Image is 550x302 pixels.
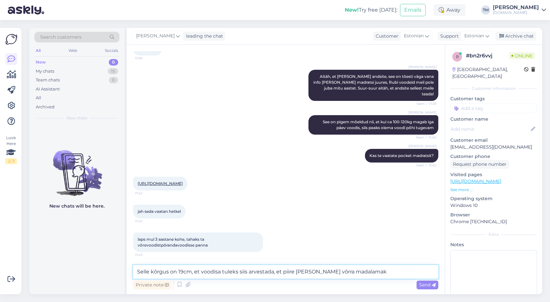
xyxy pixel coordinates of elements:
div: AI Assistant [36,86,60,92]
span: laps mul 3 aastane kohe, tahaks ta võrevoodistpõrandavoodisse panna [138,237,208,248]
div: Try free [DATE]: [345,6,397,14]
button: Emails [400,4,426,16]
textarea: Selle kõrgus on 19cm, et voodisa tuleks siis arvestada, et piire [PERSON_NAME] võrra madalamak [133,265,438,279]
p: Customer name [450,116,537,123]
div: 2 / 3 [5,158,17,164]
div: All [36,95,41,101]
input: Add a tag [450,103,537,113]
div: Look Here [5,135,17,164]
div: Request phone number [450,160,509,169]
span: 11:39 [135,56,159,61]
p: [EMAIL_ADDRESS][DOMAIN_NAME] [450,144,537,151]
p: Customer phone [450,153,537,160]
div: New [36,59,46,66]
span: [PERSON_NAME] [408,144,436,149]
div: 0 [109,77,118,83]
span: [PERSON_NAME] [136,32,175,40]
span: Search customers [40,34,81,41]
span: b [456,54,459,59]
span: Seen ✓ 11:39 [412,101,436,106]
span: See on pigem mõeldud nii, et kui ca 100-120kg magab iga päev voodis, siis peaks olema voodi põhi ... [323,119,435,130]
span: 11:42 [135,191,159,196]
span: 11:42 [135,219,159,223]
div: Archive chat [495,32,536,41]
p: See more ... [450,187,537,193]
div: Customer [373,33,398,40]
img: Askly Logo [5,33,18,45]
div: 0 [109,59,118,66]
a: [URL][DOMAIN_NAME] [138,181,183,186]
span: Aitäh, et [PERSON_NAME] andsite, see on tõesti väga vana info [PERSON_NAME] madratsi juures, Rubi... [313,74,435,96]
div: Away [433,4,466,16]
div: Web [67,46,79,55]
img: No chats [29,139,125,197]
input: Add name [451,126,530,133]
p: New chats will be here. [49,203,105,210]
div: Support [438,33,459,40]
p: Windows 10 [450,202,537,209]
div: Archived [36,104,55,110]
div: leading the chat [183,33,223,40]
div: Team chats [36,77,60,83]
span: New chats [67,115,87,121]
a: [URL][DOMAIN_NAME] [450,178,501,184]
span: Kas te vaatate pocket madratsit? [369,153,434,158]
span: jah seda vaatan hetkel [138,209,181,214]
div: [GEOGRAPHIC_DATA], [GEOGRAPHIC_DATA] [452,66,524,80]
div: # bn2r6vvj [466,52,509,60]
div: Customer information [450,86,537,91]
div: TM [481,6,490,15]
a: [PERSON_NAME][DOMAIN_NAME] [493,5,546,15]
div: All [34,46,42,55]
p: Operating system [450,195,537,202]
div: [PERSON_NAME] [493,5,539,10]
span: Estonian [464,32,484,40]
p: Customer tags [450,95,537,102]
p: Customer email [450,137,537,144]
span: Estonian [404,32,424,40]
div: [DOMAIN_NAME] [493,10,539,15]
p: Chrome [TECHNICAL_ID] [450,218,537,225]
span: Send [419,282,436,288]
div: 15 [108,68,118,75]
div: Private note [133,281,171,289]
div: Extra [450,232,537,237]
span: [PERSON_NAME] [408,65,436,69]
p: Notes [450,241,537,248]
p: Browser [450,211,537,218]
span: [PERSON_NAME] [408,110,436,115]
div: My chats [36,68,54,75]
span: Seen ✓ 11:42 [412,163,436,168]
p: Visited pages [450,171,537,178]
div: Socials [104,46,119,55]
b: New! [345,7,359,13]
span: Online [509,52,535,59]
span: Seen ✓ 11:40 [412,135,436,140]
span: 11:43 [135,252,159,257]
